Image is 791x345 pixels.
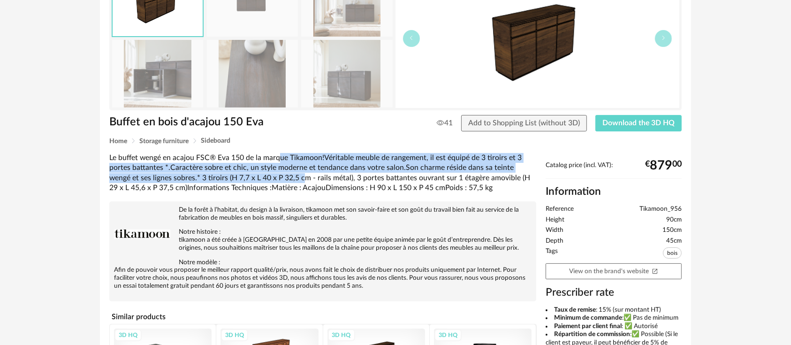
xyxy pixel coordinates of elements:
[555,307,596,313] b: Taux de remise
[461,115,587,132] button: Add to Shopping List (without 3D)
[109,138,127,145] span: Home
[639,205,682,214] span: Tikamoon_956
[546,205,574,214] span: Reference
[109,115,342,130] h1: Buffet en bois d'acajou 150 Eva
[546,226,563,235] span: Width
[546,161,682,179] div: Catalog price (incl. VAT):
[662,226,682,235] span: 150cm
[207,40,298,107] img: buffet-en-acajou-massif-eva-150-cm-956
[546,322,682,331] li: : ✅ Autorisé
[546,306,682,314] li: : 15% (sur montant HT)
[555,323,622,330] b: Paiement par client final
[602,119,675,127] span: Download the 3D HQ
[114,206,170,262] img: brand logo
[114,259,532,291] p: Notre modèle : Afin de pouvoir vous proposer le meilleur rapport qualité/prix, nous avons fait le...
[109,153,536,193] div: Le buffet wengé en acajou FSC® Eva 150 de la marque Tikamoon!Véritable meuble de rangement, il es...
[546,286,682,299] h3: Prescriber rate
[468,119,580,127] span: Add to Shopping List (without 3D)
[221,329,248,341] div: 3D HQ
[652,268,658,274] span: Open In New icon
[437,118,453,128] span: 41
[546,263,682,280] a: View on the brand's websiteOpen In New icon
[109,310,536,324] h4: Similar products
[109,138,682,145] div: Breadcrumb
[201,138,230,144] span: Sideboard
[301,40,392,107] img: buffet-en-acajou-massif-eva-150-cm-956
[595,115,682,132] button: Download the 3D HQ
[663,247,682,259] span: bois
[114,329,142,341] div: 3D HQ
[434,329,462,341] div: 3D HQ
[546,247,558,261] span: Tags
[555,331,631,337] b: Répartition de commission
[546,314,682,322] li: :✅ Pas de minimum
[139,138,189,145] span: Storage furniture
[650,162,672,169] span: 879
[666,237,682,245] span: 45cm
[328,329,355,341] div: 3D HQ
[645,162,682,169] div: € 00
[546,237,563,245] span: Depth
[112,40,203,107] img: buffet-en-acajou-massif-eva-150-cm-956
[555,314,623,321] b: Minimum de commande
[546,216,564,224] span: Height
[114,228,532,252] p: Notre histoire : tikamoon a été créée à [GEOGRAPHIC_DATA] en 2008 par une petite équipe animée pa...
[546,185,682,199] h2: Information
[114,206,532,222] p: De la forêt à l’habitat, du design à la livraison, tikamoon met son savoir-faire et son goût du t...
[666,216,682,224] span: 90cm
